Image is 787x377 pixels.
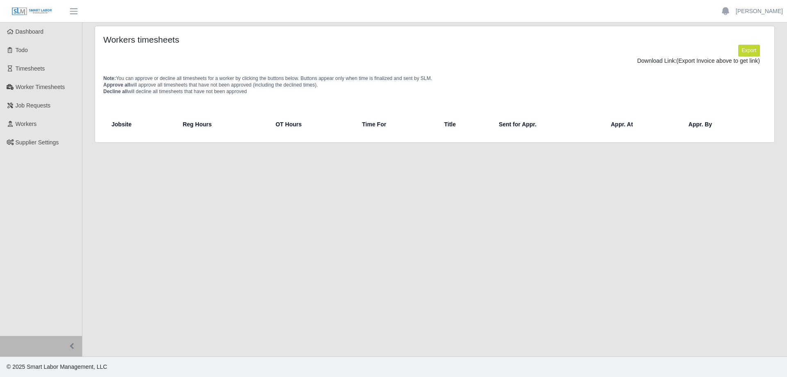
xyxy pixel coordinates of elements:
[269,114,355,134] th: OT Hours
[355,114,437,134] th: Time For
[16,28,44,35] span: Dashboard
[103,34,372,45] h4: Workers timesheets
[676,57,760,64] span: (Export Invoice above to get link)
[682,114,763,134] th: Appr. By
[103,89,127,94] span: Decline all
[736,7,783,16] a: [PERSON_NAME]
[109,57,760,65] div: Download Link:
[103,82,130,88] span: Approve all
[16,102,51,109] span: Job Requests
[7,363,107,370] span: © 2025 Smart Labor Management, LLC
[16,84,65,90] span: Worker Timesheets
[11,7,52,16] img: SLM Logo
[16,65,45,72] span: Timesheets
[107,114,176,134] th: Jobsite
[176,114,269,134] th: Reg Hours
[438,114,492,134] th: Title
[604,114,682,134] th: Appr. At
[103,75,766,95] p: You can approve or decline all timesheets for a worker by clicking the buttons below. Buttons app...
[738,45,760,56] button: Export
[16,121,37,127] span: Workers
[492,114,604,134] th: Sent for Appr.
[16,139,59,146] span: Supplier Settings
[16,47,28,53] span: Todo
[103,75,116,81] span: Note:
